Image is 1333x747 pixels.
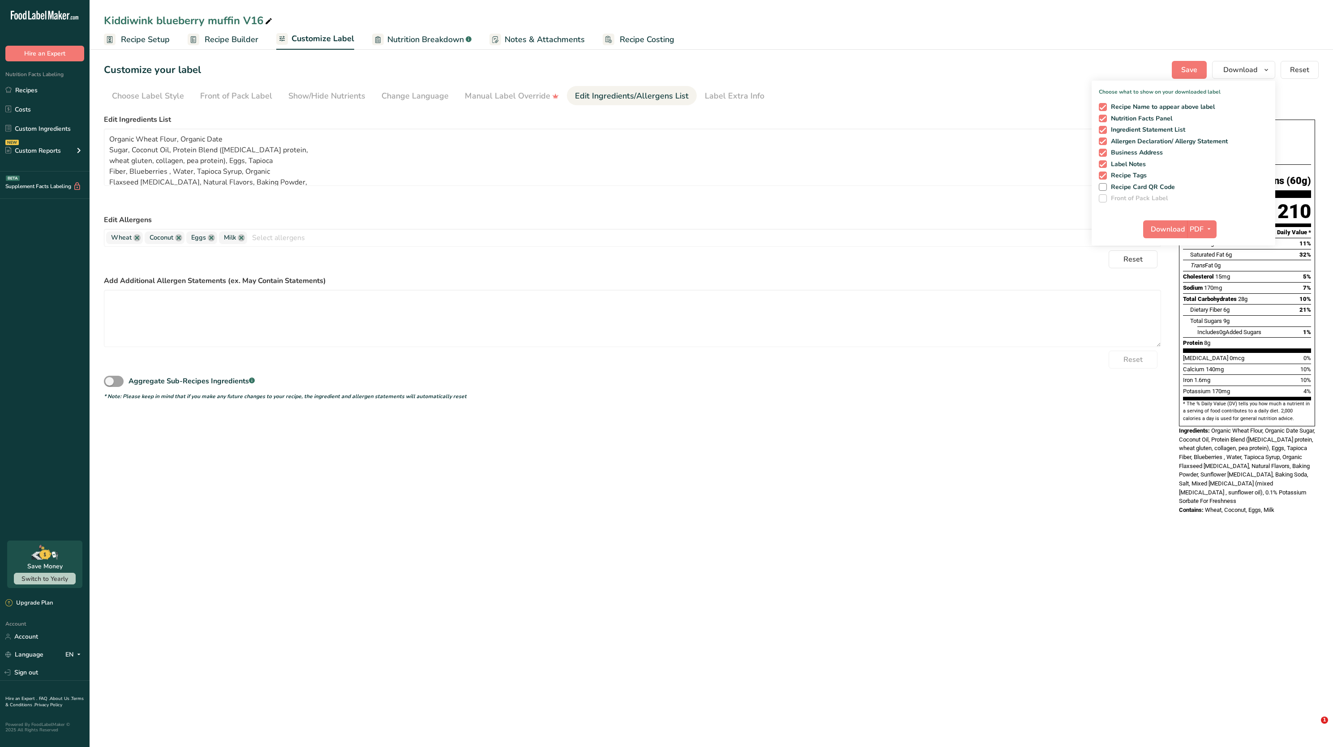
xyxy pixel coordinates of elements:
div: Label Extra Info [705,90,764,102]
span: 10% [1299,296,1311,302]
label: Edit Ingredients List [104,114,1161,125]
span: Calcium [1183,366,1204,373]
span: Contains: [1179,507,1204,513]
div: Front of Pack Label [200,90,272,102]
span: Total Carbohydrates [1183,296,1237,302]
span: 1% [1303,329,1311,335]
span: 1 [1321,717,1328,724]
span: 5% [1303,273,1311,280]
span: Includes Added Sugars [1197,329,1261,335]
span: 1.6mg [1194,377,1210,383]
div: Manual Label Override [465,90,559,102]
span: Reset [1123,354,1143,365]
a: Recipe Setup [104,30,170,50]
span: Sodium [1183,284,1203,291]
a: Customize Label [276,29,354,50]
span: 0g [1219,329,1226,335]
span: Label Notes [1107,160,1146,168]
label: Add Additional Allergen Statements (ex. May Contain Statements) [104,275,1161,286]
button: Save [1172,61,1207,79]
div: Edit Ingredients/Allergens List [575,90,689,102]
span: 0% [1303,355,1311,361]
span: 6g [1226,251,1232,258]
div: NEW [5,140,19,145]
h1: Customize your label [104,63,201,77]
div: EN [65,649,84,660]
span: Reset [1123,254,1143,265]
span: Wheat, Coconut, Eggs, Milk [1205,507,1274,513]
i: * Note: Please keep in mind that if you make any future changes to your recipe, the ingredient an... [104,393,467,400]
a: About Us . [50,695,71,702]
span: Total Sugars [1190,318,1222,324]
div: 210 [1277,200,1311,223]
i: Trans [1190,262,1205,269]
button: Reset [1109,250,1157,268]
button: PDF [1187,220,1217,238]
div: Change Language [381,90,449,102]
span: 6g [1223,306,1230,313]
span: Business Address [1107,149,1163,157]
span: 15mg [1215,273,1230,280]
button: Switch to Yearly [14,573,76,584]
button: Download [1143,220,1187,238]
iframe: Intercom live chat [1303,717,1324,738]
a: Recipe Costing [603,30,674,50]
span: 0g [1214,262,1221,269]
section: * The % Daily Value (DV) tells you how much a nutrient in a serving of food contributes to a dail... [1183,400,1311,422]
span: Eggs [191,233,206,243]
span: Nutrition Breakdown [387,34,464,46]
span: 170mg [1212,388,1230,395]
span: 21% [1299,306,1311,313]
span: 8g [1204,339,1210,346]
span: Organic Wheat Flour, Organic Date Sugar, Coconut Oil, Protein Blend ([MEDICAL_DATA] protein, whea... [1179,427,1315,505]
span: Customize Label [291,33,354,45]
span: Fat [1190,262,1213,269]
div: Kiddiwink blueberry muffin V16 [104,13,274,29]
span: Nutrition Facts Panel [1107,115,1173,123]
div: Aggregate Sub-Recipes Ingredients [129,376,255,386]
span: Allergen Declaration/ Allergy Statement [1107,137,1228,146]
span: Recipe Tags [1107,172,1147,180]
span: Front of Pack Label [1107,194,1168,202]
p: Choose what to show on your downloaded label [1092,81,1275,96]
a: Language [5,647,43,662]
span: 10% [1300,366,1311,373]
span: Iron [1183,377,1193,383]
span: Recipe Setup [121,34,170,46]
a: Privacy Policy [34,702,62,708]
div: Choose Label Style [112,90,184,102]
span: 3 Muffins (60g) [1243,176,1311,187]
span: Protein [1183,339,1203,346]
span: Save [1181,64,1197,75]
span: PDF [1190,224,1204,235]
input: Select allergens [247,231,1161,245]
a: Terms & Conditions . [5,695,84,708]
span: [MEDICAL_DATA] [1183,355,1228,361]
span: Ingredient Statement List [1107,126,1186,134]
span: Ingredients: [1179,427,1210,434]
span: Reset [1290,64,1309,75]
span: 0mcg [1230,355,1244,361]
span: Recipe Name to appear above label [1107,103,1215,111]
span: 28g [1238,296,1247,302]
span: Recipe Card QR Code [1107,183,1175,191]
button: Download [1212,61,1275,79]
span: Dietary Fiber [1190,306,1222,313]
span: Coconut [150,233,173,243]
span: Recipe Builder [205,34,258,46]
div: Save Money [27,562,63,571]
span: Download [1223,64,1257,75]
div: Upgrade Plan [5,599,53,608]
button: Reset [1109,351,1157,369]
span: 170mg [1204,284,1222,291]
span: 32% [1299,251,1311,258]
a: Notes & Attachments [489,30,585,50]
span: 7% [1303,284,1311,291]
div: Powered By FoodLabelMaker © 2025 All Rights Reserved [5,722,84,733]
span: Recipe Costing [620,34,674,46]
button: Reset [1281,61,1319,79]
a: Hire an Expert . [5,695,37,702]
a: Recipe Builder [188,30,258,50]
span: 9g [1223,318,1230,324]
span: Potassium [1183,388,1211,395]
